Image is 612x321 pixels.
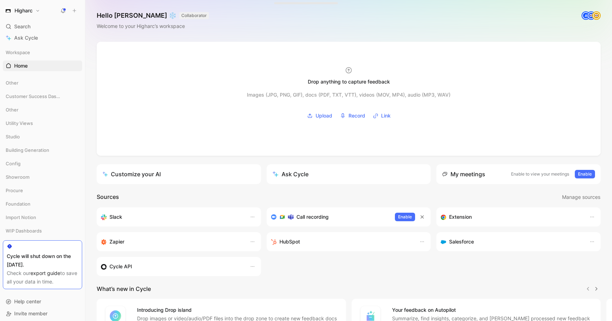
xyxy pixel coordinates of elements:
div: Other [3,104,82,117]
span: Upload [316,111,332,120]
div: Import Notion [3,212,82,225]
span: Invite member [14,310,47,316]
div: Other [3,78,82,90]
span: Building Generation [6,147,49,154]
div: Capture feedback from thousands of sources with Zapier (survey results, recordings, sheets, etc). [101,237,243,246]
span: Other [6,106,18,113]
a: Customize your AI [97,164,261,184]
div: A [582,12,589,19]
div: Config [3,158,82,171]
div: Import Notion [3,212,82,223]
div: WIP Dashboards [3,225,82,238]
a: export guide [30,270,60,276]
div: Procure [3,185,82,198]
h4: Introducing Drop island [137,306,338,314]
div: Sync your customers, send feedback and get updates in Slack [101,213,243,221]
div: Foundation [3,199,82,209]
div: My meetings [442,170,485,178]
button: Enable [395,213,415,221]
a: Home [3,61,82,71]
h2: Sources [97,193,119,202]
div: Building Generation [3,145,82,155]
div: Sync customers & send feedback from custom sources. Get inspired by our favorite use case [101,262,243,271]
span: Studio [6,133,20,140]
span: Search [14,22,30,31]
div: Foundation [3,199,82,211]
button: Upload [305,110,335,121]
div: Showroom [3,172,82,182]
span: Home [14,62,28,69]
button: HigharcHigharc [3,6,42,16]
h3: HubSpot [279,237,300,246]
span: Manage sources [562,193,600,201]
span: Procure [6,187,23,194]
div: Workspace [3,47,82,58]
button: Link [370,110,393,121]
div: Showroom [3,172,82,184]
div: Check our to save all your data in time. [7,269,78,286]
span: Record [348,111,365,120]
h3: Slack [109,213,122,221]
div: Customer Success Dashboards [3,91,82,104]
span: Enable [578,171,592,178]
div: Studio [3,131,82,142]
p: Enable to view your meetings [511,171,569,178]
div: Help center [3,296,82,307]
span: Workspace [6,49,30,56]
h1: Hello [PERSON_NAME] ❄️ [97,11,209,20]
div: Other [3,78,82,88]
span: Foundation [6,200,30,207]
span: Help center [14,298,41,304]
h4: Your feedback on Autopilot [392,306,593,314]
span: WIP Dashboards [6,227,42,234]
h3: Cycle API [109,262,132,271]
button: Record [338,110,368,121]
span: Config [6,160,21,167]
button: COLLABORATOR [179,12,209,19]
span: Utility Views [6,120,33,127]
div: Capture feedback from anywhere on the web [441,213,582,221]
div: Customize your AI [102,170,161,178]
button: Manage sources [562,193,601,202]
a: Ask Cycle [3,33,82,43]
span: Import Notion [6,214,36,221]
div: Other [3,104,82,115]
div: Ask Cycle [272,170,308,178]
img: Higharc [5,7,12,14]
div: Invite member [3,308,82,319]
div: Welcome to your Higharc’s workspace [97,22,209,30]
div: Utility Views [3,118,82,131]
button: Ask Cycle [267,164,431,184]
span: Customer Success Dashboards [6,93,62,100]
div: Procure [3,185,82,196]
div: Building Generation [3,145,82,157]
span: Enable [398,213,412,220]
img: avatar [588,12,595,19]
div: Cycle will shut down on the [DATE]. [7,252,78,269]
div: WIP Dashboards [3,225,82,236]
h3: Extension [449,213,472,221]
div: Customer Success Dashboards [3,91,82,102]
div: Search [3,21,82,32]
h3: Salesforce [449,237,474,246]
div: Drop anything to capture feedback [308,78,390,86]
span: Other [6,79,18,86]
h1: Higharc [15,7,33,14]
div: Images (JPG, PNG, GIF), docs (PDF, TXT, VTT), videos (MOV, MP4), audio (MP3, WAV) [247,91,450,99]
h3: Zapier [109,237,124,246]
h3: Call recording [296,213,329,221]
div: Config [3,158,82,169]
h2: What’s new in Cycle [97,285,151,293]
div: Record & transcribe meetings from Zoom, Meet & Teams. [271,213,390,221]
span: Showroom [6,173,29,180]
span: Ask Cycle [14,34,38,42]
span: Link [381,111,391,120]
img: avatar [593,12,600,19]
div: Studio [3,131,82,144]
button: Enable [575,170,595,178]
div: Utility Views [3,118,82,128]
